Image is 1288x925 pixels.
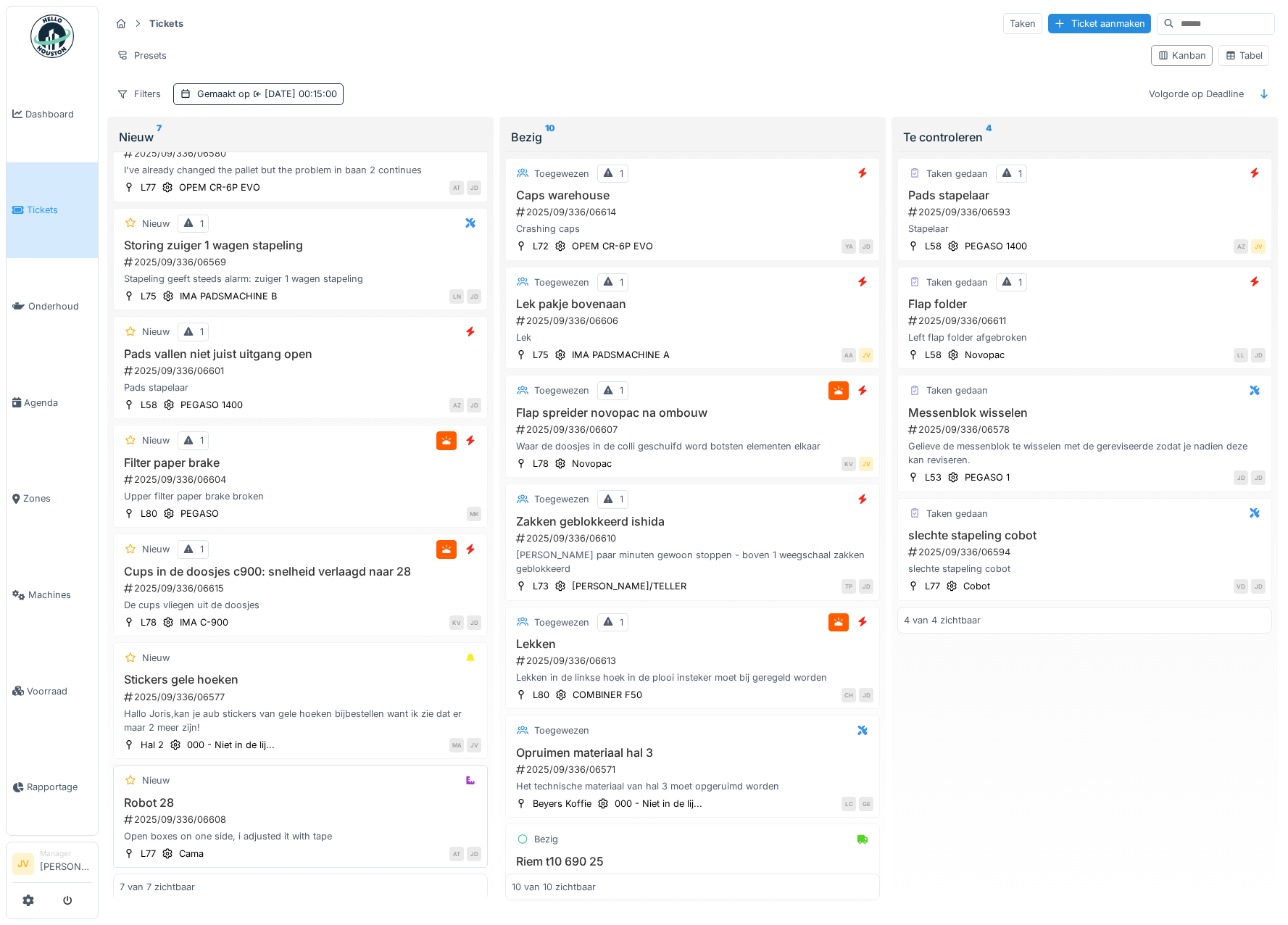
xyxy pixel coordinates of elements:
[467,738,481,752] div: JV
[122,146,481,160] div: 2025/09/336/06580
[620,275,623,289] div: 1
[24,396,92,410] span: Agenda
[842,797,856,811] div: LC
[986,128,992,146] sup: 4
[1225,49,1263,62] div: Tabel
[925,348,942,362] div: L58
[907,423,1266,436] div: 2025/09/336/06578
[925,470,942,484] div: L53
[842,239,856,254] div: YA
[842,579,856,594] div: TP
[859,688,873,702] div: JD
[25,107,92,121] span: Dashboard
[179,847,204,860] div: Cama
[40,848,92,859] div: Manager
[7,162,98,259] a: Tickets
[1251,239,1266,254] div: JV
[467,615,481,630] div: JD
[1234,348,1248,362] div: LL
[534,492,589,506] div: Toegewezen
[907,205,1266,219] div: 2025/09/336/06593
[179,181,260,194] div: OPEM CR-6P EVO
[141,615,157,629] div: L78
[512,779,873,793] div: Het technische materiaal van hal 3 moet opgeruimd worden
[200,542,204,556] div: 1
[120,456,481,470] h3: Filter paper brake
[620,492,623,506] div: 1
[512,439,873,453] div: Waar de doosjes in de colli geschuifd word botsten elementen elkaar
[903,128,1266,146] div: Te controleren
[141,847,156,860] div: L77
[965,348,1005,362] div: Novopac
[120,381,481,394] div: Pads stapelaar
[512,671,873,684] div: Lekken in de linkse hoek in de plooi insteker moet bij geregeld worden
[533,688,549,702] div: L80
[533,348,549,362] div: L75
[120,673,481,687] h3: Stickers gele hoeken
[842,348,856,362] div: AA
[926,383,988,397] div: Taken gedaan
[28,299,92,313] span: Onderhoud
[1003,13,1042,34] div: Taken
[7,643,98,739] a: Voorraad
[534,275,589,289] div: Toegewezen
[180,615,228,629] div: IMA C-900
[515,871,873,885] div: 2025/09/336/06575
[926,275,988,289] div: Taken gedaan
[534,615,589,629] div: Toegewezen
[965,470,1010,484] div: PEGASO 1
[573,688,642,702] div: COMBINER F50
[120,598,481,612] div: De cups vliegen uit de doosjes
[12,853,34,875] li: JV
[12,848,92,883] a: JV Manager[PERSON_NAME]
[122,813,481,826] div: 2025/09/336/06608
[1142,83,1250,104] div: Volgorde op Deadline
[572,457,612,470] div: Novopac
[511,128,874,146] div: Bezig
[907,545,1266,559] div: 2025/09/336/06594
[180,507,219,520] div: PEGASO
[142,434,170,447] div: Nieuw
[963,579,990,593] div: Cobot
[1234,579,1248,594] div: VD
[512,746,873,760] h3: Opruimen materiaal hal 3
[904,439,1266,467] div: Gelieve de messenblok te wisselen met de gereviseerde zodat je nadien deze kan reviseren.
[28,588,92,602] span: Machines
[534,723,589,737] div: Toegewezen
[7,66,98,162] a: Dashboard
[842,457,856,471] div: KV
[119,128,482,146] div: Nieuw
[545,128,555,146] sup: 10
[1234,470,1248,485] div: JD
[515,314,873,328] div: 2025/09/336/06606
[842,688,856,702] div: CH
[533,457,549,470] div: L78
[512,222,873,236] div: Crashing caps
[1234,239,1248,254] div: AZ
[449,847,464,861] div: AT
[859,348,873,362] div: JV
[40,848,92,879] li: [PERSON_NAME]
[142,542,170,556] div: Nieuw
[142,773,170,787] div: Nieuw
[144,17,189,30] strong: Tickets
[534,832,558,846] div: Bezig
[512,855,873,868] h3: Riem t10 690 25
[615,797,702,810] div: 000 - Niet in de lij...
[620,615,623,629] div: 1
[200,325,204,339] div: 1
[533,239,549,253] div: L72
[904,222,1266,236] div: Stapelaar
[1251,348,1266,362] div: JD
[142,325,170,339] div: Nieuw
[467,181,481,195] div: JD
[142,217,170,231] div: Nieuw
[449,738,464,752] div: MA
[533,797,591,810] div: Beyers Koffie
[904,297,1266,311] h3: Flap folder
[859,457,873,471] div: JV
[512,331,873,344] div: Lek
[572,348,670,362] div: IMA PADSMACHINE A
[534,167,589,181] div: Toegewezen
[904,528,1266,542] h3: slechte stapeling cobot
